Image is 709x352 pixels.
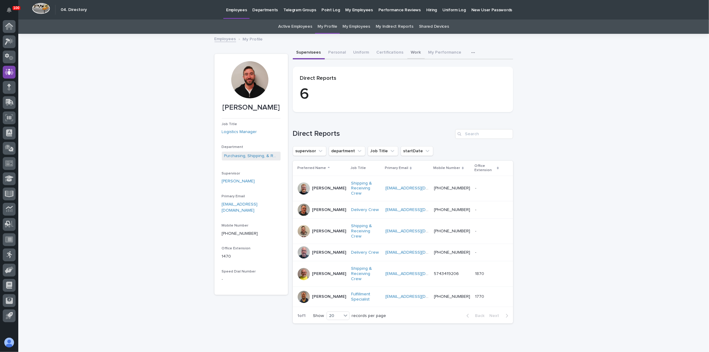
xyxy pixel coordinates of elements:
[293,201,513,218] tr: [PERSON_NAME]Delivery Crew [EMAIL_ADDRESS][DOMAIN_NAME] [PHONE_NUMBER]--
[312,271,346,276] p: [PERSON_NAME]
[312,207,346,213] p: [PERSON_NAME]
[222,224,249,227] span: Mobile Number
[475,206,478,213] p: -
[224,153,278,159] a: Purchasing, Shipping, & Receiving
[401,146,433,156] button: startDate
[407,47,425,59] button: Work
[487,313,513,319] button: Next
[61,7,87,12] h2: 04. Directory
[222,253,281,260] p: 1470
[434,165,460,171] p: Mobile Number
[312,294,346,299] p: [PERSON_NAME]
[434,186,470,190] a: [PHONE_NUMBER]
[475,163,496,174] p: Office Extension
[222,103,281,112] p: [PERSON_NAME]
[8,7,16,17] div: Notifications100
[325,47,350,59] button: Personal
[293,244,513,261] tr: [PERSON_NAME]Delivery Crew [EMAIL_ADDRESS][DOMAIN_NAME] [PHONE_NUMBER]--
[293,47,325,59] button: Supervisees
[293,146,326,156] button: supervisor
[318,19,337,34] a: My Profile
[293,261,513,287] tr: [PERSON_NAME]Shipping & Receiving Crew [EMAIL_ADDRESS][DOMAIN_NAME] 574341920618701870
[222,247,251,250] span: Office Extension
[222,270,256,273] span: Speed Dial Number
[425,47,465,59] button: My Performance
[3,4,16,16] button: Notifications
[434,229,470,233] a: [PHONE_NUMBER]
[293,218,513,244] tr: [PERSON_NAME]Shipping & Receiving Crew [EMAIL_ADDRESS][DOMAIN_NAME] [PHONE_NUMBER]--
[214,35,236,42] a: Employees
[313,313,324,319] p: Show
[351,207,379,213] a: Delivery Crew
[351,250,379,255] a: Delivery Crew
[351,165,366,171] p: Job Title
[455,129,513,139] input: Search
[373,47,407,59] button: Certifications
[222,172,240,175] span: Supervisor
[293,308,311,323] p: 1 of 1
[312,229,346,234] p: [PERSON_NAME]
[351,292,381,302] a: Fulfillment Specialist
[300,85,506,104] p: 6
[278,19,312,34] a: Active Employees
[462,313,487,319] button: Back
[419,19,449,34] a: Shared Devices
[342,19,370,34] a: My Employees
[475,293,486,299] p: 1770
[385,186,454,190] a: [EMAIL_ADDRESS][DOMAIN_NAME]
[385,250,454,255] a: [EMAIL_ADDRESS][DOMAIN_NAME]
[475,185,478,191] p: -
[385,272,454,276] a: [EMAIL_ADDRESS][DOMAIN_NAME]
[222,178,255,185] a: [PERSON_NAME]
[222,231,258,236] a: [PHONE_NUMBER]
[385,208,454,212] a: [EMAIL_ADDRESS][DOMAIN_NAME]
[350,47,373,59] button: Uniform
[329,146,365,156] button: department
[351,181,381,196] a: Shipping & Receiving Crew
[293,176,513,201] tr: [PERSON_NAME]Shipping & Receiving Crew [EMAIL_ADDRESS][DOMAIN_NAME] [PHONE_NUMBER]--
[385,165,408,171] p: Primary Email
[300,75,506,82] p: Direct Reports
[434,272,459,276] a: 5743419206
[222,195,245,198] span: Primary Email
[385,229,454,233] a: [EMAIL_ADDRESS][DOMAIN_NAME]
[243,35,263,42] p: My Profile
[475,270,486,276] p: 1870
[434,208,470,212] a: [PHONE_NUMBER]
[351,266,381,281] a: Shipping & Receiving Crew
[222,202,258,213] a: [EMAIL_ADDRESS][DOMAIN_NAME]
[293,129,453,138] h1: Direct Reports
[490,314,503,318] span: Next
[472,314,485,318] span: Back
[293,287,513,307] tr: [PERSON_NAME]Fulfillment Specialist [EMAIL_ADDRESS][DOMAIN_NAME] [PHONE_NUMBER]17701770
[32,3,50,14] img: Workspace Logo
[222,129,257,135] a: Logistics Manager
[222,276,281,283] p: -
[3,336,16,349] button: users-avatar
[312,186,346,191] p: [PERSON_NAME]
[475,227,478,234] p: -
[351,224,381,239] a: Shipping & Receiving Crew
[368,146,398,156] button: Job Title
[434,294,470,299] a: [PHONE_NUMBER]
[312,250,346,255] p: [PERSON_NAME]
[298,165,326,171] p: Preferred Name
[434,250,470,255] a: [PHONE_NUMBER]
[385,294,454,299] a: [EMAIL_ADDRESS][DOMAIN_NAME]
[376,19,413,34] a: My Indirect Reports
[475,249,478,255] p: -
[327,313,342,319] div: 20
[222,122,237,126] span: Job Title
[222,145,243,149] span: Department
[352,313,386,319] p: records per page
[13,6,19,10] p: 100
